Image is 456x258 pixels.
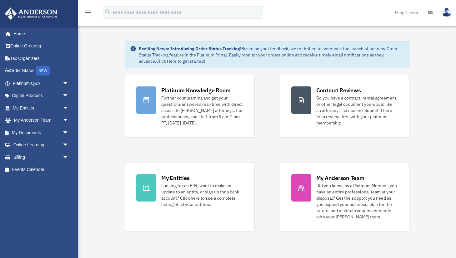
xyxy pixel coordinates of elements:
[156,58,205,64] a: Click Here to get started!
[316,95,398,126] div: Do you have a contract, rental agreement, or other legal document you would like an attorney's ad...
[4,151,78,163] a: Billingarrow_drop_down
[161,95,243,126] div: Further your learning and get your questions answered real-time with direct access to [PERSON_NAM...
[63,151,75,164] span: arrow_drop_down
[4,90,78,102] a: Digital Productsarrow_drop_down
[316,183,398,220] div: Did you know, as a Platinum Member, you have an entire professional team at your disposal? Get th...
[84,9,92,16] i: menu
[125,163,255,231] a: My Entities Looking for an EIN, want to make an update to an entity, or sign up for a bank accoun...
[139,46,404,64] div: Based on your feedback, we're thrilled to announce the launch of our new Order Status Tracking fe...
[63,139,75,152] span: arrow_drop_down
[63,114,75,127] span: arrow_drop_down
[280,163,410,231] a: My Anderson Team Did you know, as a Platinum Member, you have an entire professional team at your...
[139,46,241,51] strong: Exciting News: Introducing Order Status Tracking!
[4,139,78,151] a: Online Learningarrow_drop_down
[63,102,75,114] span: arrow_drop_down
[84,11,92,16] a: menu
[63,126,75,139] span: arrow_drop_down
[161,174,189,182] div: My Entities
[63,90,75,102] span: arrow_drop_down
[63,77,75,90] span: arrow_drop_down
[161,183,243,207] div: Looking for an EIN, want to make an update to an entity, or sign up for a bank account? Click her...
[4,114,78,127] a: My Anderson Teamarrow_drop_down
[4,102,78,114] a: My Entitiesarrow_drop_down
[4,163,78,176] a: Events Calendar
[316,86,361,94] div: Contract Reviews
[161,86,231,94] div: Platinum Knowledge Room
[125,75,255,138] a: Platinum Knowledge Room Further your learning and get your questions answered real-time with dire...
[4,126,78,139] a: My Documentsarrow_drop_down
[442,8,451,17] img: User Pic
[4,77,78,90] a: Platinum Q&Aarrow_drop_down
[104,8,111,15] i: search
[316,174,364,182] div: My Anderson Team
[4,52,78,65] a: Tax Organizers
[4,65,78,77] a: Order StatusNEW
[36,66,50,75] div: NEW
[4,40,78,52] a: Online Ordering
[3,7,59,20] img: Anderson Advisors Platinum Portal
[280,75,410,138] a: Contract Reviews Do you have a contract, rental agreement, or other legal document you would like...
[4,27,75,40] a: Home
